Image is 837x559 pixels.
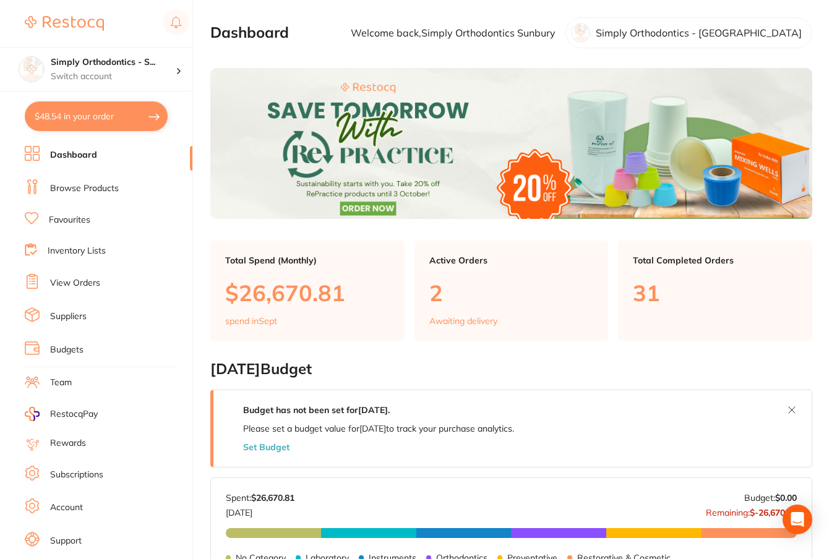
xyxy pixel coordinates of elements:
p: [DATE] [226,503,294,518]
div: Open Intercom Messenger [783,505,812,534]
strong: $26,670.81 [251,492,294,503]
a: Rewards [50,437,86,450]
a: Favourites [49,214,90,226]
a: RestocqPay [25,407,98,421]
p: Spent: [226,493,294,503]
a: Support [50,535,82,547]
a: Subscriptions [50,469,103,481]
img: Restocq Logo [25,16,104,31]
a: Budgets [50,344,84,356]
p: Awaiting delivery [429,316,497,326]
p: Please set a budget value for [DATE] to track your purchase analytics. [243,424,514,433]
img: Dashboard [210,68,812,218]
a: Account [50,501,83,514]
a: Browse Products [50,182,119,195]
a: Restocq Logo [25,9,104,38]
a: Total Completed Orders31 [618,241,812,341]
p: Total Completed Orders [633,255,797,265]
p: 2 [429,280,594,305]
p: $26,670.81 [225,280,390,305]
p: spend in Sept [225,316,277,326]
span: RestocqPay [50,408,98,420]
p: Welcome back, Simply Orthodontics Sunbury [351,27,556,38]
a: Team [50,377,72,389]
strong: $-26,670.81 [750,507,797,518]
a: Suppliers [50,310,87,323]
img: RestocqPay [25,407,40,421]
a: Total Spend (Monthly)$26,670.81spend inSept [210,241,405,341]
a: Active Orders2Awaiting delivery [414,241,609,341]
p: Remaining: [706,503,797,518]
strong: $0.00 [775,492,797,503]
button: Set Budget [243,442,290,452]
p: Simply Orthodontics - [GEOGRAPHIC_DATA] [596,27,802,38]
a: Dashboard [50,149,97,161]
img: Simply Orthodontics - Sunbury [19,57,44,82]
h2: Dashboard [210,24,289,41]
p: 31 [633,280,797,305]
a: Inventory Lists [48,245,106,257]
p: Switch account [51,70,176,83]
strong: Budget has not been set for [DATE] . [243,404,390,416]
h4: Simply Orthodontics - Sunbury [51,56,176,69]
button: $48.54 in your order [25,101,168,131]
p: Budget: [744,493,797,503]
a: View Orders [50,277,100,289]
h2: [DATE] Budget [210,361,812,378]
p: Total Spend (Monthly) [225,255,390,265]
p: Active Orders [429,255,594,265]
